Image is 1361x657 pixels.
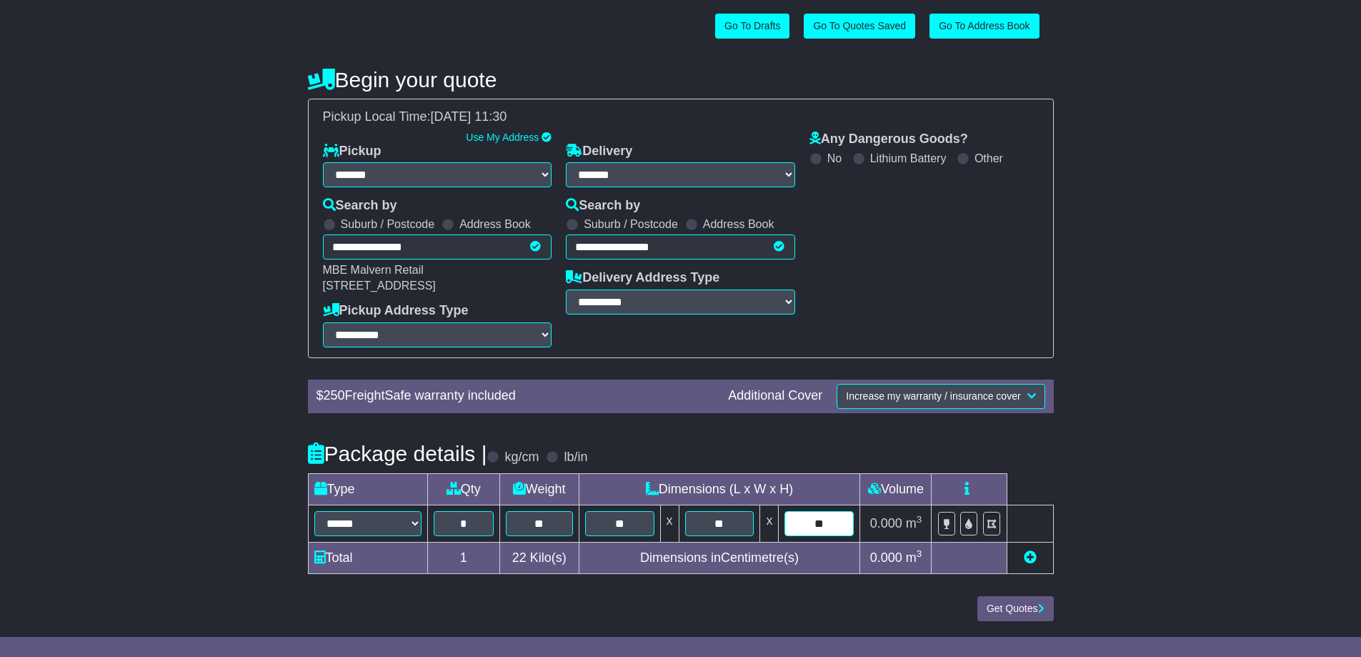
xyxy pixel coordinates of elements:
td: Qty [427,473,499,505]
label: Any Dangerous Goods? [809,132,968,147]
td: Kilo(s) [499,542,579,573]
td: Weight [499,473,579,505]
span: 0.000 [870,516,902,530]
label: Delivery Address Type [566,270,719,286]
sup: 3 [917,548,922,559]
a: Use My Address [466,132,539,143]
span: 22 [512,550,527,565]
label: Other [974,152,1003,165]
span: MBE Malvern Retail [323,264,424,276]
button: Increase my warranty / insurance cover [837,384,1045,409]
label: Lithium Battery [870,152,947,165]
td: Volume [860,473,932,505]
span: 0.000 [870,550,902,565]
td: Dimensions in Centimetre(s) [579,542,860,573]
a: Go To Quotes Saved [804,14,915,39]
td: Type [308,473,427,505]
label: No [827,152,842,165]
a: Go To Address Book [929,14,1039,39]
td: x [760,505,779,542]
label: Search by [323,198,397,214]
h4: Package details | [308,442,487,465]
sup: 3 [917,514,922,525]
label: kg/cm [504,450,539,465]
button: Get Quotes [977,596,1054,621]
div: Additional Cover [721,388,829,404]
label: Pickup [323,144,382,159]
a: Go To Drafts [715,14,789,39]
span: 250 [324,388,345,402]
td: 1 [427,542,499,573]
span: [DATE] 11:30 [431,109,507,124]
span: Increase my warranty / insurance cover [846,390,1020,402]
div: Pickup Local Time: [316,109,1046,125]
label: Pickup Address Type [323,303,469,319]
label: Suburb / Postcode [341,217,435,231]
label: Search by [566,198,640,214]
span: m [906,516,922,530]
h4: Begin your quote [308,68,1054,92]
label: lb/in [564,450,587,465]
label: Suburb / Postcode [584,217,678,231]
td: Total [308,542,427,573]
label: Address Book [703,217,774,231]
span: [STREET_ADDRESS] [323,280,436,292]
td: Dimensions (L x W x H) [579,473,860,505]
div: $ FreightSafe warranty included [309,388,722,404]
label: Delivery [566,144,632,159]
a: Add new item [1024,550,1037,565]
td: x [660,505,679,542]
label: Address Book [459,217,531,231]
span: m [906,550,922,565]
